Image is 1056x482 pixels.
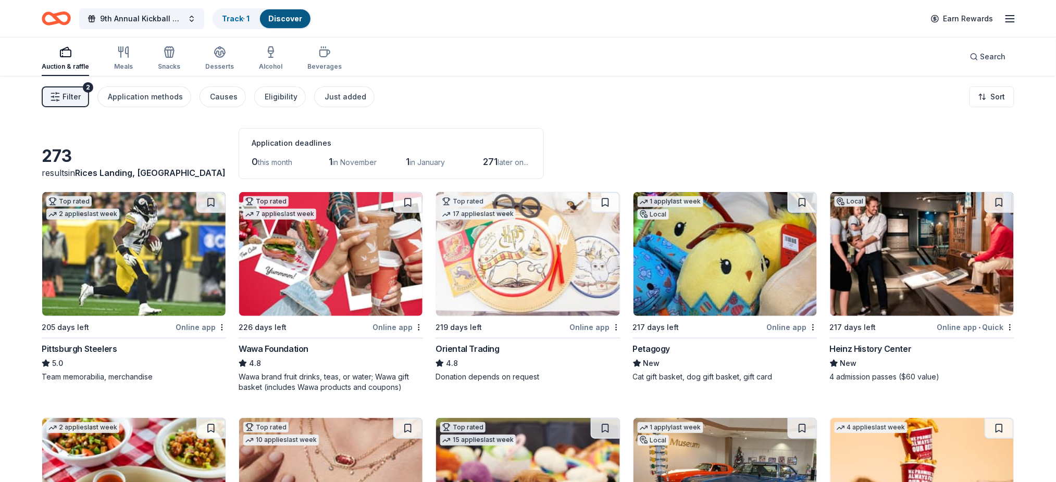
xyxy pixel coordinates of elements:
[100,12,183,25] span: 9th Annual Kickball Tournament
[638,435,669,446] div: Local
[158,62,180,71] div: Snacks
[68,168,226,178] span: in
[176,321,226,334] div: Online app
[332,158,377,167] span: in November
[767,321,817,334] div: Online app
[97,86,191,107] button: Application methods
[830,321,876,334] div: 217 days left
[633,192,817,316] img: Image for Petagogy
[114,42,133,76] button: Meals
[840,357,857,370] span: New
[42,42,89,76] button: Auction & raffle
[252,137,531,149] div: Application deadlines
[440,422,486,433] div: Top rated
[42,372,226,382] div: Team memorabilia, merchandise
[42,167,226,179] div: results
[42,192,226,316] img: Image for Pittsburgh Steelers
[633,192,817,382] a: Image for Petagogy1 applylast weekLocal217 days leftOnline appPetagogyNewCat gift basket, dog gif...
[243,422,289,433] div: Top rated
[75,168,226,178] span: Rices Landing, [GEOGRAPHIC_DATA]
[436,372,620,382] div: Donation depends on request
[633,372,817,382] div: Cat gift basket, dog gift basket, gift card
[213,8,312,29] button: Track· 1Discover
[239,192,423,316] img: Image for Wawa Foundation
[970,86,1014,107] button: Sort
[239,372,423,392] div: Wawa brand fruit drinks, teas, or water; Wawa gift basket (includes Wawa products and coupons)
[307,42,342,76] button: Beverages
[979,323,981,332] span: •
[440,435,516,446] div: 15 applies last week
[259,62,282,71] div: Alcohol
[239,321,287,334] div: 226 days left
[638,209,669,220] div: Local
[258,158,292,167] span: this month
[314,86,375,107] button: Just added
[570,321,620,334] div: Online app
[436,343,500,355] div: Oriental Trading
[42,192,226,382] a: Image for Pittsburgh SteelersTop rated2 applieslast week205 days leftOnline appPittsburgh Steeler...
[108,91,183,103] div: Application methods
[962,46,1014,67] button: Search
[79,8,204,29] button: 9th Annual Kickball Tournament
[42,343,117,355] div: Pittsburgh Steelers
[114,62,133,71] div: Meals
[42,6,71,31] a: Home
[406,156,409,167] span: 1
[830,192,1014,316] img: Image for Heinz History Center
[307,62,342,71] div: Beverages
[643,357,660,370] span: New
[498,158,528,167] span: later on...
[205,62,234,71] div: Desserts
[991,91,1005,103] span: Sort
[63,91,81,103] span: Filter
[46,209,119,220] div: 2 applies last week
[446,357,458,370] span: 4.8
[830,372,1014,382] div: 4 admission passes ($60 value)
[239,343,308,355] div: Wawa Foundation
[239,192,423,392] a: Image for Wawa FoundationTop rated7 applieslast week226 days leftOnline appWawa Foundation4.8Wawa...
[835,422,908,433] div: 4 applies last week
[633,321,679,334] div: 217 days left
[436,192,619,316] img: Image for Oriental Trading
[440,209,516,220] div: 17 applies last week
[46,196,92,207] div: Top rated
[259,42,282,76] button: Alcohol
[243,209,316,220] div: 7 applies last week
[42,321,89,334] div: 205 days left
[633,343,670,355] div: Petagogy
[243,435,319,446] div: 10 applies last week
[835,196,866,207] div: Local
[254,86,306,107] button: Eligibility
[937,321,1014,334] div: Online app Quick
[325,91,366,103] div: Just added
[243,196,289,207] div: Top rated
[268,14,302,23] a: Discover
[83,82,93,93] div: 2
[980,50,1006,63] span: Search
[158,42,180,76] button: Snacks
[252,156,258,167] span: 0
[483,156,498,167] span: 271
[436,321,482,334] div: 219 days left
[638,196,703,207] div: 1 apply last week
[222,14,250,23] a: Track· 1
[46,422,119,433] div: 2 applies last week
[436,192,620,382] a: Image for Oriental TradingTop rated17 applieslast week219 days leftOnline appOriental Trading4.8D...
[830,343,912,355] div: Heinz History Center
[265,91,297,103] div: Eligibility
[440,196,486,207] div: Top rated
[42,146,226,167] div: 273
[638,422,703,433] div: 1 apply last week
[372,321,423,334] div: Online app
[249,357,261,370] span: 4.8
[210,91,238,103] div: Causes
[205,42,234,76] button: Desserts
[329,156,332,167] span: 1
[409,158,445,167] span: in January
[42,86,89,107] button: Filter2
[42,62,89,71] div: Auction & raffle
[200,86,246,107] button: Causes
[830,192,1014,382] a: Image for Heinz History CenterLocal217 days leftOnline app•QuickHeinz History CenterNew4 admissio...
[52,357,63,370] span: 5.0
[925,9,1000,28] a: Earn Rewards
